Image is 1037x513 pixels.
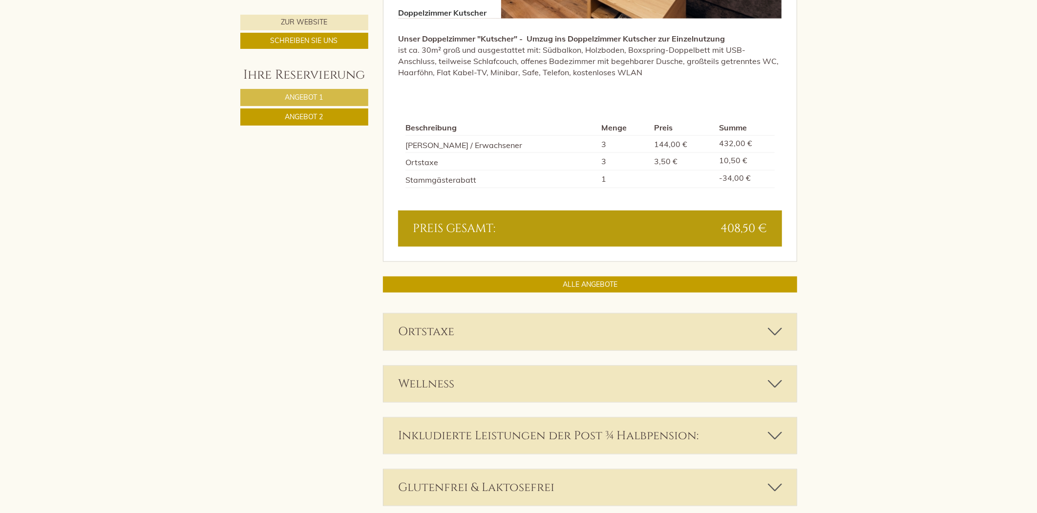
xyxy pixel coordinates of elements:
[240,15,368,30] a: Zur Website
[716,120,775,135] th: Summe
[716,171,775,188] td: -34,00 €
[285,93,323,102] span: Angebot 1
[597,171,650,188] td: 1
[716,135,775,153] td: 432,00 €
[383,418,797,454] div: Inkludierte Leistungen der Post ¾ Halbpension:
[654,156,677,166] span: 3,50 €
[383,277,797,293] a: ALLE ANGEBOTE
[398,33,782,78] p: ist ca. 30m² groß und ausgestattet mit: Südbalkon, Holzboden, Boxspring-Doppelbett mit USB-Anschl...
[654,139,687,149] span: 144,00 €
[240,33,368,49] a: Schreiben Sie uns
[405,120,597,135] th: Beschreibung
[597,120,650,135] th: Menge
[383,366,797,402] div: Wellness
[405,220,590,237] div: Preis gesamt:
[383,314,797,350] div: Ortstaxe
[405,171,597,188] td: Stammgästerabatt
[405,153,597,171] td: Ortstaxe
[398,34,725,43] strong: Unser Doppelzimmer "Kutscher" - Umzug ins Doppelzimmer Kutscher zur Einzelnutzung
[383,470,797,506] div: Glutenfrei & Laktosefrei
[597,153,650,171] td: 3
[285,112,323,121] span: Angebot 2
[405,135,597,153] td: [PERSON_NAME] / Erwachsener
[721,220,767,237] span: 408,50 €
[597,135,650,153] td: 3
[650,120,716,135] th: Preis
[716,153,775,171] td: 10,50 €
[240,66,368,84] div: Ihre Reservierung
